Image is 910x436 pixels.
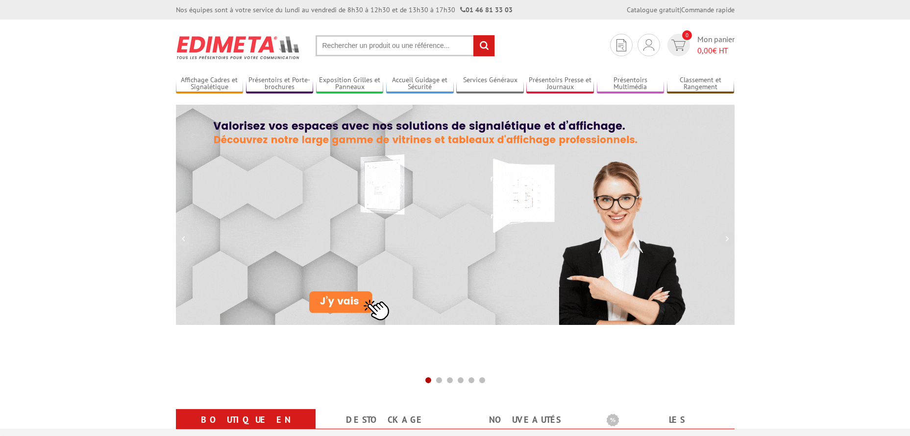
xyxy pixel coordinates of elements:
a: nouveautés [467,411,583,429]
input: rechercher [473,35,494,56]
a: Destockage [327,411,443,429]
img: devis rapide [643,39,654,51]
a: Services Généraux [456,76,524,92]
a: Exposition Grilles et Panneaux [316,76,384,92]
a: Classement et Rangement [667,76,735,92]
div: | [627,5,735,15]
span: 0,00 [697,46,713,55]
img: devis rapide [671,40,686,51]
b: Les promotions [607,411,729,431]
input: Rechercher un produit ou une référence... [316,35,495,56]
a: Présentoirs et Porte-brochures [246,76,314,92]
a: Affichage Cadres et Signalétique [176,76,244,92]
a: Commande rapide [681,5,735,14]
span: € HT [697,45,735,56]
img: devis rapide [616,39,626,51]
a: Présentoirs Multimédia [597,76,664,92]
span: 0 [682,30,692,40]
div: Nos équipes sont à votre service du lundi au vendredi de 8h30 à 12h30 et de 13h30 à 17h30 [176,5,513,15]
strong: 01 46 81 33 03 [460,5,513,14]
img: Présentoir, panneau, stand - Edimeta - PLV, affichage, mobilier bureau, entreprise [176,29,301,66]
a: devis rapide 0 Mon panier 0,00€ HT [665,34,735,56]
a: Présentoirs Presse et Journaux [526,76,594,92]
span: Mon panier [697,34,735,56]
a: Catalogue gratuit [627,5,680,14]
a: Accueil Guidage et Sécurité [386,76,454,92]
